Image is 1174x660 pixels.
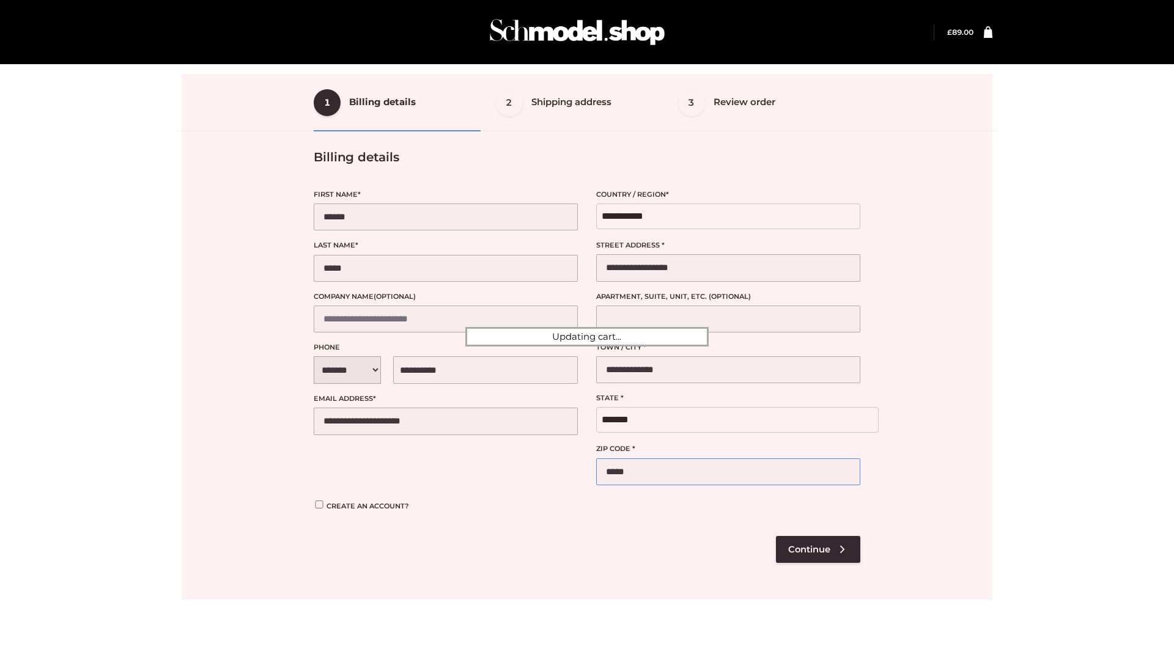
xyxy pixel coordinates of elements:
span: £ [947,28,952,37]
bdi: 89.00 [947,28,973,37]
img: Schmodel Admin 964 [485,8,669,56]
div: Updating cart... [465,327,709,346]
a: £89.00 [947,28,973,37]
